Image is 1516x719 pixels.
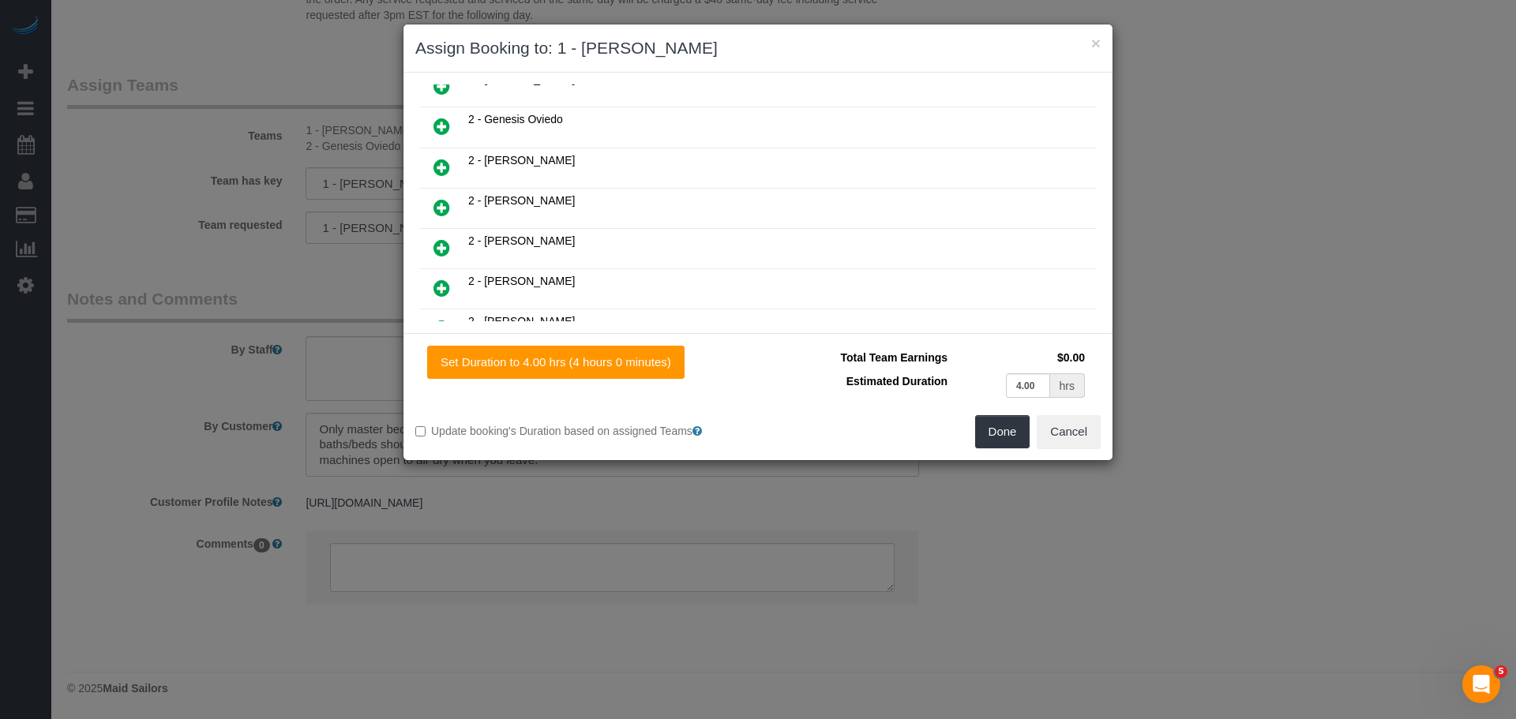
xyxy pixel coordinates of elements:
[468,275,575,287] span: 2 - [PERSON_NAME]
[1495,665,1507,678] span: 5
[468,113,563,125] span: 2 - Genesis Oviedo
[468,154,575,167] span: 2 - [PERSON_NAME]
[951,346,1089,369] td: $0.00
[1050,373,1085,398] div: hrs
[427,346,685,379] button: Set Duration to 4.00 hrs (4 hours 0 minutes)
[415,426,426,436] input: Update booking's Duration based on assigned Teams
[468,315,575,328] span: 2 - [PERSON_NAME]
[1091,35,1101,51] button: ×
[846,375,947,388] span: Estimated Duration
[415,423,746,439] label: Update booking's Duration based on assigned Teams
[975,415,1030,448] button: Done
[770,346,951,369] td: Total Team Earnings
[468,194,575,207] span: 2 - [PERSON_NAME]
[468,234,575,247] span: 2 - [PERSON_NAME]
[415,36,1101,60] h3: Assign Booking to: 1 - [PERSON_NAME]
[1462,665,1500,703] iframe: Intercom live chat
[1037,415,1101,448] button: Cancel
